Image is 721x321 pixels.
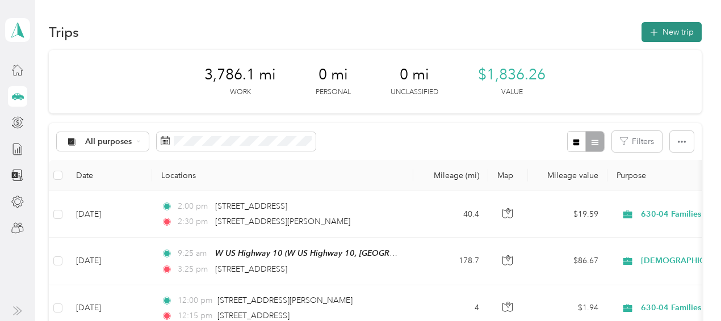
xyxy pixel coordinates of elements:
[413,160,488,191] th: Mileage (mi)
[178,216,210,228] span: 2:30 pm
[501,87,523,98] p: Value
[528,160,607,191] th: Mileage value
[67,238,152,285] td: [DATE]
[528,191,607,238] td: $19.59
[178,294,212,307] span: 12:00 pm
[67,160,152,191] th: Date
[67,191,152,238] td: [DATE]
[215,264,287,274] span: [STREET_ADDRESS]
[230,87,251,98] p: Work
[413,238,488,285] td: 178.7
[217,295,353,305] span: [STREET_ADDRESS][PERSON_NAME]
[49,26,79,38] h1: Trips
[657,257,721,321] iframe: Everlance-gr Chat Button Frame
[413,191,488,238] td: 40.4
[178,263,210,276] span: 3:25 pm
[152,160,413,191] th: Locations
[215,201,287,211] span: [STREET_ADDRESS]
[400,66,429,84] span: 0 mi
[316,87,351,98] p: Personal
[528,238,607,285] td: $86.67
[642,22,702,42] button: New trip
[178,200,210,213] span: 2:00 pm
[612,131,662,152] button: Filters
[318,66,348,84] span: 0 mi
[204,66,276,84] span: 3,786.1 mi
[215,248,485,258] span: W US Highway 10 (W US Highway 10, [GEOGRAPHIC_DATA], [US_STATE])
[85,138,132,146] span: All purposes
[178,247,210,260] span: 9:25 am
[488,160,528,191] th: Map
[478,66,546,84] span: $1,836.26
[391,87,438,98] p: Unclassified
[217,311,290,320] span: [STREET_ADDRESS]
[215,217,350,226] span: [STREET_ADDRESS][PERSON_NAME]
